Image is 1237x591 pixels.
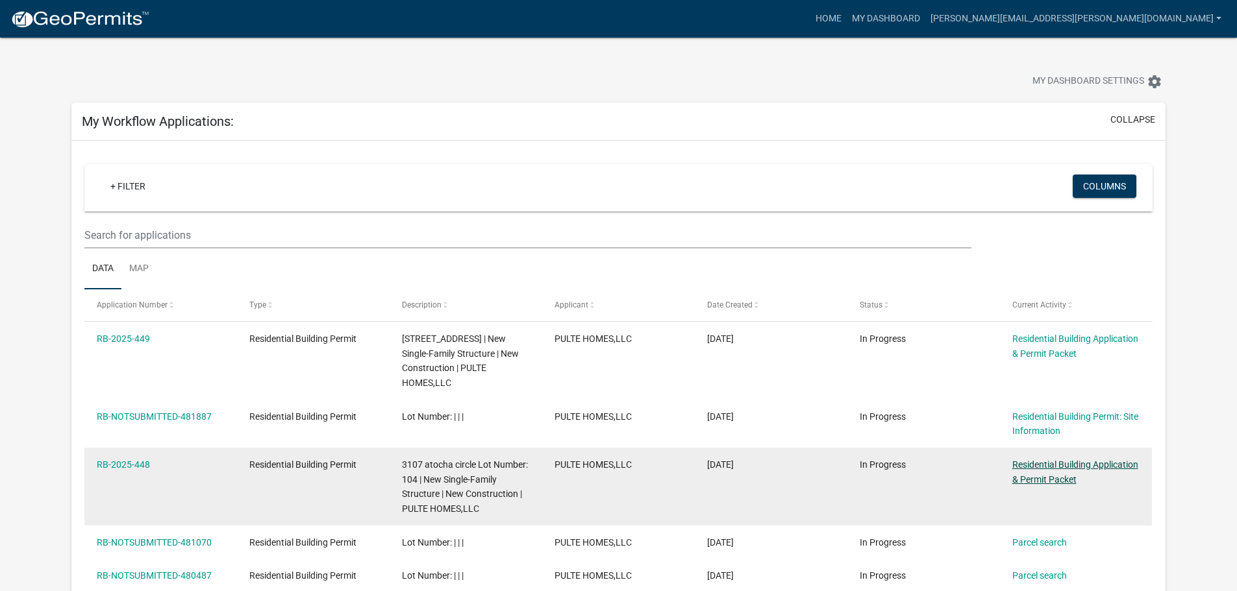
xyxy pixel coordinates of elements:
datatable-header-cell: Description [390,289,542,320]
span: Residential Building Permit [249,411,356,422]
span: 09/18/2025 [707,570,734,581]
span: Residential Building Permit [249,459,356,470]
span: Residential Building Permit [249,570,356,581]
span: Residential Building Permit [249,333,356,344]
a: Map [121,248,156,290]
span: Lot Number: | | | [402,411,464,422]
a: + Filter [100,175,156,198]
span: Date Created [707,300,753,309]
a: RB-NOTSUBMITTED-481887 [97,411,212,422]
button: Columns [1073,175,1136,198]
span: 3109 Atocha Circle Lot Number: 105 | New Single-Family Structure | New Construction | PULTE HOMES... [402,333,519,388]
datatable-header-cell: Type [237,289,390,320]
span: Current Activity [1012,300,1066,309]
a: Residential Building Application & Permit Packet [1012,333,1138,359]
datatable-header-cell: Status [847,289,999,320]
span: PULTE HOMES,LLC [555,537,632,548]
span: Lot Number: | | | [402,537,464,548]
span: PULTE HOMES,LLC [555,459,632,470]
a: RB-NOTSUBMITTED-481070 [97,537,212,548]
span: Lot Number: | | | [402,570,464,581]
span: PULTE HOMES,LLC [555,570,632,581]
span: 09/22/2025 [707,333,734,344]
datatable-header-cell: Applicant [542,289,695,320]
h5: My Workflow Applications: [82,114,234,129]
i: settings [1147,74,1162,90]
a: Parcel search [1012,570,1067,581]
span: In Progress [860,570,906,581]
span: 09/19/2025 [707,537,734,548]
span: PULTE HOMES,LLC [555,411,632,422]
span: Residential Building Permit [249,537,356,548]
a: RB-NOTSUBMITTED-480487 [97,570,212,581]
a: Residential Building Application & Permit Packet [1012,459,1138,485]
span: My Dashboard Settings [1032,74,1144,90]
a: RB-2025-449 [97,333,150,344]
span: Description [402,300,442,309]
span: Applicant [555,300,588,309]
span: 09/22/2025 [707,411,734,422]
a: Parcel search [1012,537,1067,548]
a: My Dashboard [847,6,925,31]
datatable-header-cell: Current Activity [999,289,1152,320]
span: In Progress [860,537,906,548]
span: PULTE HOMES,LLC [555,333,632,344]
span: In Progress [860,333,906,344]
span: In Progress [860,411,906,422]
a: Residential Building Permit: Site Information [1012,411,1138,437]
a: Data [84,248,121,290]
span: 3107 atocha circle Lot Number: 104 | New Single-Family Structure | New Construction | PULTE HOMES... [402,459,528,514]
button: collapse [1110,113,1155,127]
span: In Progress [860,459,906,470]
button: My Dashboard Settingssettings [1022,69,1173,94]
datatable-header-cell: Application Number [84,289,237,320]
datatable-header-cell: Date Created [695,289,847,320]
a: RB-2025-448 [97,459,150,470]
a: Home [810,6,847,31]
span: Status [860,300,882,309]
span: Type [249,300,266,309]
span: 09/22/2025 [707,459,734,470]
a: [PERSON_NAME][EMAIL_ADDRESS][PERSON_NAME][DOMAIN_NAME] [925,6,1227,31]
input: Search for applications [84,222,971,248]
span: Application Number [97,300,168,309]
